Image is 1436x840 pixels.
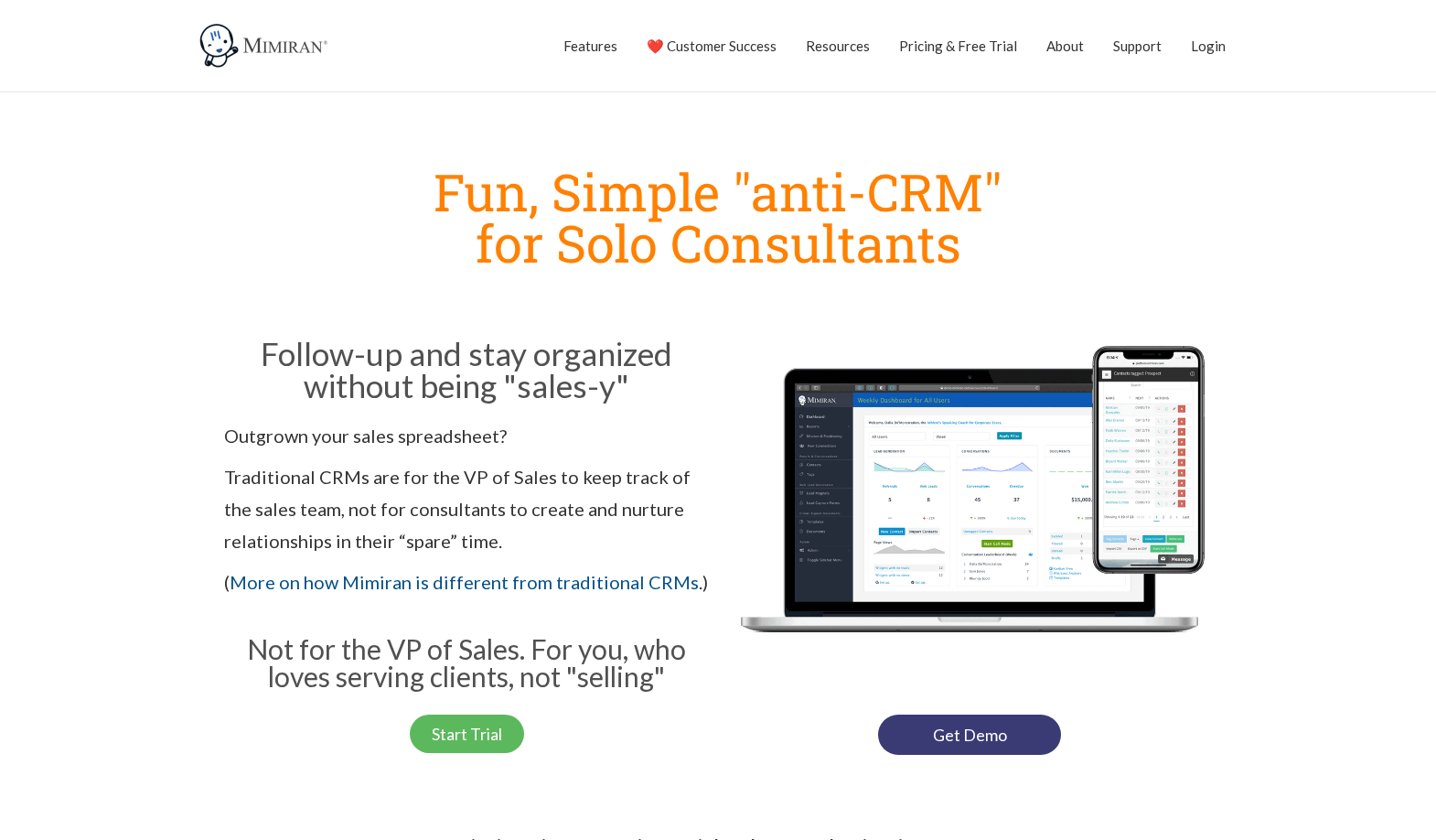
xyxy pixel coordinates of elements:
p: Outgrown your sales spreadsheet? [224,420,709,452]
a: Get Demo [878,715,1061,755]
h3: Not for the VP of Sales. For you, who loves serving clients, not "selling" [224,635,709,690]
img: Mimiran CRM for solo consultants dashboard mobile [727,332,1212,696]
h2: Follow-up and stay organized without being "sales-y" [224,338,709,402]
span: Start Trial [432,726,502,742]
a: Resources [806,23,870,69]
h1: Fun, Simple "anti-CRM" for Solo Consultants [215,166,1221,268]
a: Pricing & Free Trial [899,23,1017,69]
a: Start Trial [410,715,524,753]
p: Traditional CRMs are for the VP of Sales to keep track of the sales team, not for consultants to ... [224,461,709,557]
a: ❤️ Customer Success [647,23,777,69]
a: About [1046,23,1084,69]
span: ( .) [224,571,708,593]
a: Support [1113,23,1162,69]
a: More on how Mimiran is different from traditional CRMs [230,571,699,593]
img: Mimiran CRM [197,23,334,69]
a: Login [1191,23,1226,69]
a: Features [563,23,617,69]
